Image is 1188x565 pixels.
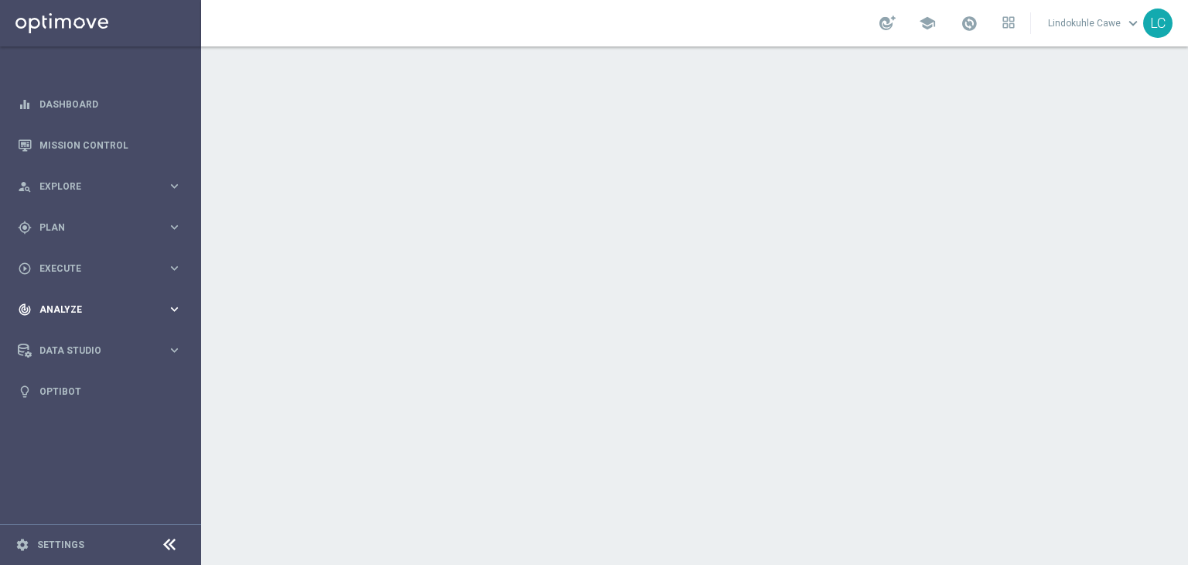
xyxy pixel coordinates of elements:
[39,182,167,191] span: Explore
[37,540,84,550] a: Settings
[17,180,183,193] button: person_search Explore keyboard_arrow_right
[17,303,183,316] button: track_changes Analyze keyboard_arrow_right
[15,538,29,552] i: settings
[18,125,182,166] div: Mission Control
[18,180,32,193] i: person_search
[167,343,182,358] i: keyboard_arrow_right
[18,303,32,317] i: track_changes
[1143,9,1173,38] div: LC
[167,179,182,193] i: keyboard_arrow_right
[167,261,182,276] i: keyboard_arrow_right
[17,221,183,234] button: gps_fixed Plan keyboard_arrow_right
[18,180,167,193] div: Explore
[167,220,182,235] i: keyboard_arrow_right
[18,262,32,276] i: play_circle_outline
[17,344,183,357] button: Data Studio keyboard_arrow_right
[18,344,167,358] div: Data Studio
[1125,15,1142,32] span: keyboard_arrow_down
[919,15,936,32] span: school
[18,221,167,235] div: Plan
[17,139,183,152] button: Mission Control
[17,262,183,275] button: play_circle_outline Execute keyboard_arrow_right
[39,305,167,314] span: Analyze
[17,385,183,398] button: lightbulb Optibot
[39,346,167,355] span: Data Studio
[39,84,182,125] a: Dashboard
[39,223,167,232] span: Plan
[39,371,182,412] a: Optibot
[39,125,182,166] a: Mission Control
[1046,12,1143,35] a: Lindokuhle Cawekeyboard_arrow_down
[167,302,182,317] i: keyboard_arrow_right
[18,303,167,317] div: Analyze
[39,264,167,273] span: Execute
[18,262,167,276] div: Execute
[18,84,182,125] div: Dashboard
[17,98,183,111] button: equalizer Dashboard
[18,371,182,412] div: Optibot
[18,385,32,399] i: lightbulb
[18,221,32,235] i: gps_fixed
[18,98,32,111] i: equalizer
